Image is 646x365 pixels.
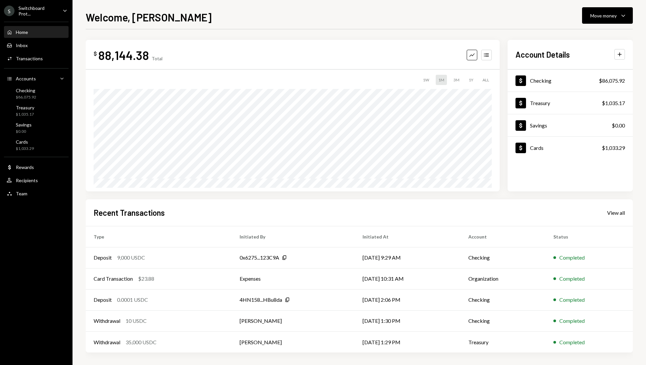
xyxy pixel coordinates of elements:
[355,226,460,247] th: Initiated At
[530,145,543,151] div: Cards
[508,114,633,136] a: Savings$0.00
[4,187,69,199] a: Team
[460,247,545,268] td: Checking
[355,289,460,310] td: [DATE] 2:06 PM
[420,75,432,85] div: 1W
[559,296,585,304] div: Completed
[16,105,34,110] div: Treasury
[602,144,625,152] div: $1,033.29
[460,331,545,352] td: Treasury
[612,122,625,129] div: $0.00
[126,317,147,325] div: 10 USDC
[240,296,282,304] div: 4HN158...HBu8da
[98,48,149,63] div: 88,144.38
[117,296,148,304] div: 0.0001 USDC
[460,310,545,331] td: Checking
[559,254,585,262] div: Completed
[16,146,34,152] div: $1,033.29
[16,129,32,134] div: $0.00
[460,226,545,247] th: Account
[480,75,492,85] div: ALL
[508,137,633,159] a: Cards$1,033.29
[94,50,97,57] div: $
[4,6,15,16] div: S
[4,39,69,51] a: Inbox
[599,77,625,85] div: $86,075.92
[16,42,28,48] div: Inbox
[4,103,69,119] a: Treasury$1,035.17
[4,120,69,136] a: Savings$0.00
[355,331,460,352] td: [DATE] 1:29 PM
[508,70,633,92] a: Checking$86,075.92
[152,56,162,61] div: Total
[602,99,625,107] div: $1,035.17
[16,178,38,183] div: Recipients
[4,52,69,64] a: Transactions
[4,72,69,84] a: Accounts
[94,207,165,218] h2: Recent Transactions
[515,49,570,60] h2: Account Details
[232,268,355,289] td: Expenses
[240,254,279,262] div: 0x6275...123C9A
[126,338,157,346] div: 35,000 USDC
[559,317,585,325] div: Completed
[466,75,476,85] div: 1Y
[232,310,355,331] td: [PERSON_NAME]
[16,88,36,93] div: Checking
[436,75,447,85] div: 1M
[508,92,633,114] a: Treasury$1,035.17
[16,95,36,100] div: $86,075.92
[94,275,133,283] div: Card Transaction
[607,209,625,216] a: View all
[4,174,69,186] a: Recipients
[16,112,34,117] div: $1,035.17
[559,338,585,346] div: Completed
[460,289,545,310] td: Checking
[545,226,633,247] th: Status
[94,254,112,262] div: Deposit
[4,137,69,153] a: Cards$1,033.29
[86,11,212,24] h1: Welcome, [PERSON_NAME]
[94,317,120,325] div: Withdrawal
[582,7,633,24] button: Move money
[232,226,355,247] th: Initiated By
[16,122,32,127] div: Savings
[18,5,57,16] div: Switchboard Prot...
[138,275,154,283] div: $23.88
[16,56,43,61] div: Transactions
[16,76,36,81] div: Accounts
[607,210,625,216] div: View all
[94,338,120,346] div: Withdrawal
[16,164,34,170] div: Rewards
[16,29,28,35] div: Home
[4,86,69,101] a: Checking$86,075.92
[232,331,355,352] td: [PERSON_NAME]
[4,26,69,38] a: Home
[530,77,551,84] div: Checking
[355,268,460,289] td: [DATE] 10:31 AM
[16,139,34,145] div: Cards
[590,12,617,19] div: Move money
[4,161,69,173] a: Rewards
[559,275,585,283] div: Completed
[117,254,145,262] div: 9,000 USDC
[16,191,27,196] div: Team
[530,100,550,106] div: Treasury
[355,310,460,331] td: [DATE] 1:30 PM
[451,75,462,85] div: 3M
[94,296,112,304] div: Deposit
[355,247,460,268] td: [DATE] 9:29 AM
[460,268,545,289] td: Organization
[86,226,232,247] th: Type
[530,122,547,128] div: Savings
